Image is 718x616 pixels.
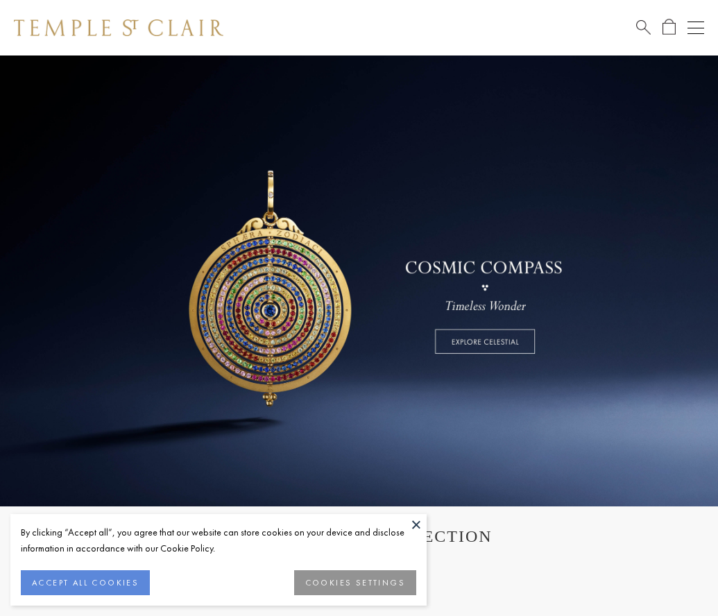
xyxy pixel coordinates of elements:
a: Search [636,19,651,36]
button: ACCEPT ALL COOKIES [21,570,150,595]
img: Temple St. Clair [14,19,223,36]
button: COOKIES SETTINGS [294,570,416,595]
a: Open Shopping Bag [663,19,676,36]
div: By clicking “Accept all”, you agree that our website can store cookies on your device and disclos... [21,524,416,556]
button: Open navigation [687,19,704,36]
